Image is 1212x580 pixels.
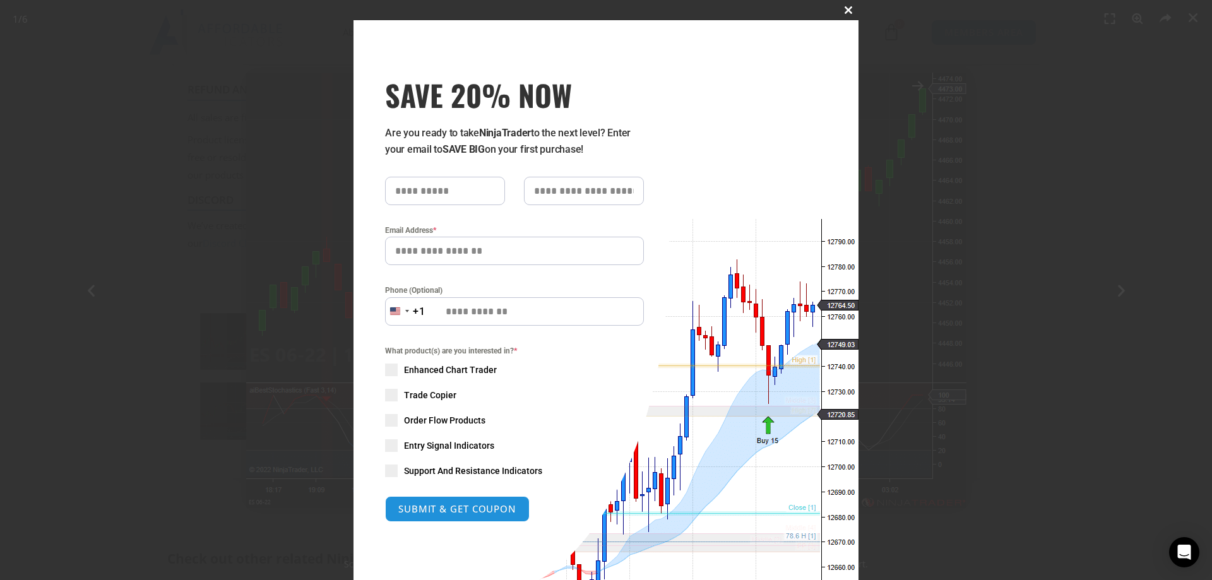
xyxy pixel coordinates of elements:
[404,364,497,376] span: Enhanced Chart Trader
[385,414,644,427] label: Order Flow Products
[385,465,644,477] label: Support And Resistance Indicators
[1169,537,1199,567] div: Open Intercom Messenger
[479,127,531,139] strong: NinjaTrader
[385,297,425,326] button: Selected country
[385,77,644,112] span: SAVE 20% NOW
[404,414,485,427] span: Order Flow Products
[404,389,456,401] span: Trade Copier
[385,224,644,237] label: Email Address
[385,345,644,357] span: What product(s) are you interested in?
[385,284,644,297] label: Phone (Optional)
[385,496,530,522] button: SUBMIT & GET COUPON
[385,364,644,376] label: Enhanced Chart Trader
[385,389,644,401] label: Trade Copier
[385,125,644,158] p: Are you ready to take to the next level? Enter your email to on your first purchase!
[404,439,494,452] span: Entry Signal Indicators
[443,143,485,155] strong: SAVE BIG
[385,439,644,452] label: Entry Signal Indicators
[413,304,425,320] div: +1
[404,465,542,477] span: Support And Resistance Indicators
